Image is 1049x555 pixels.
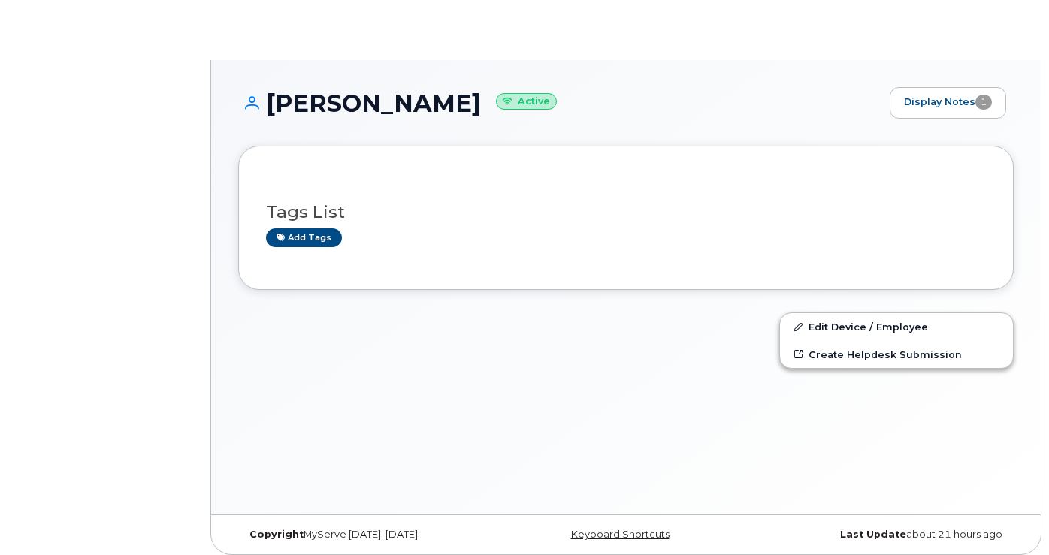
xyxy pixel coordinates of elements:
[249,529,304,540] strong: Copyright
[780,313,1013,340] a: Edit Device / Employee
[840,529,906,540] strong: Last Update
[571,529,670,540] a: Keyboard Shortcuts
[266,228,342,247] a: Add tags
[755,529,1014,541] div: about 21 hours ago
[780,341,1013,368] a: Create Helpdesk Submission
[975,95,992,110] span: 1
[238,529,497,541] div: MyServe [DATE]–[DATE]
[266,203,986,222] h3: Tags List
[890,87,1006,119] a: Display Notes1
[238,90,882,116] h1: [PERSON_NAME]
[496,93,557,110] small: Active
